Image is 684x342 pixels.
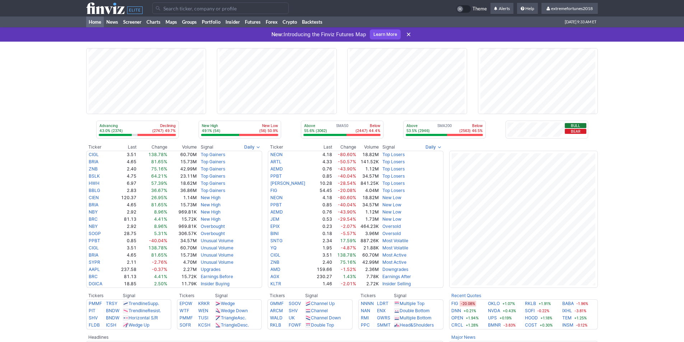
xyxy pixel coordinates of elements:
td: 4.33 [313,158,332,165]
div: SMA50 [303,123,381,134]
a: BRC [89,216,98,222]
span: Daily [244,144,255,151]
td: 60.70M [168,151,197,158]
span: Theme [473,5,487,13]
span: 64.21% [151,173,167,179]
a: HWH [89,181,99,186]
td: 15.73M [168,252,197,259]
a: Theme [456,5,487,13]
a: Top Gainers [201,181,225,186]
a: FOWF [289,322,301,328]
a: ARTL [270,159,281,164]
td: 3.51 [313,252,332,259]
a: CRCL [451,322,463,329]
a: KLTR [270,281,281,286]
span: New: [271,31,284,37]
a: Groups [180,17,199,27]
a: Head&Shoulders [400,322,434,328]
a: SNTG [270,238,283,243]
a: Crypto [280,17,299,27]
a: PPBT [270,202,282,207]
td: 18.82M [357,194,380,201]
a: WALD [270,315,283,320]
a: Top Losers [382,181,405,186]
a: Unusual Volume [201,252,233,258]
span: 75.16% [151,166,167,172]
span: 81.65% [151,202,167,207]
a: Alerts [490,3,513,14]
td: 4.70M [168,259,197,266]
td: 54.45 [313,187,332,194]
a: FLDB [89,322,100,328]
span: Asc. [237,315,246,320]
span: 17.59% [340,238,356,243]
a: NAN [361,308,370,313]
a: Top Losers [382,166,405,172]
p: (56) 50.9% [259,128,278,133]
span: Daily [425,144,436,151]
a: ZNB [270,259,279,265]
button: Bull [565,123,586,128]
a: Top Losers [382,159,405,164]
a: GMMF [270,301,284,306]
td: 42.99M [357,259,380,266]
button: Signals interval [242,144,262,151]
span: -4.87% [341,245,356,250]
td: 1.73M [357,216,380,223]
td: 0.85 [313,201,332,209]
td: 0.85 [313,173,332,180]
a: Top Gainers [201,159,225,164]
td: 4.18 [313,194,332,201]
a: PPBT [270,173,282,179]
td: 2.40 [112,165,137,173]
a: Horizontal S/R [129,315,158,320]
a: Most Volatile [382,245,408,250]
a: Earnings Before [201,274,233,279]
a: AEMD [270,166,283,172]
td: 4.65 [112,201,137,209]
a: PMMF [180,315,193,320]
a: BNDW [106,308,120,313]
a: ICSH [106,322,116,328]
a: New Low [382,195,401,200]
a: Top Losers [382,152,405,157]
a: Overbought [201,224,225,229]
a: SOFI [525,307,535,314]
a: NNNN [361,301,374,306]
a: AMD [270,267,280,272]
b: Major News [451,334,475,340]
a: CIGL [89,152,99,157]
th: Change [332,144,356,151]
th: Volume [357,144,380,151]
a: Wedge Down [221,308,248,313]
span: 8.96% [154,224,167,229]
a: PMMF [89,301,102,306]
a: Multiple Bottom [400,315,432,320]
span: 81.65% [151,252,167,258]
td: 1.95 [313,244,332,252]
a: PIT [89,308,96,313]
a: Insider Buying [201,281,229,286]
a: BINI [270,231,279,236]
p: Declining [152,123,176,128]
td: 36.86M [168,187,197,194]
td: 18.82M [357,151,380,158]
p: New Low [259,123,278,128]
span: 138.78% [148,245,167,250]
span: [DATE] 9:33 AM ET [565,17,596,27]
a: SHV [89,315,98,320]
a: SGOV [289,301,301,306]
td: 464.23K [357,223,380,230]
td: 15.73M [168,201,197,209]
p: 49.1% (54) [202,128,220,133]
span: extremefortunes2018 [551,6,593,11]
p: 53.5% (2946) [406,128,430,133]
a: Oversold [382,231,401,236]
a: BRIA [89,202,98,207]
td: 81.13 [112,216,137,223]
a: [PERSON_NAME] [270,181,305,186]
a: News [104,17,121,27]
a: NVDA [488,307,500,314]
a: extremefortunes2018 [541,3,598,14]
span: -20.08% [338,188,356,193]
